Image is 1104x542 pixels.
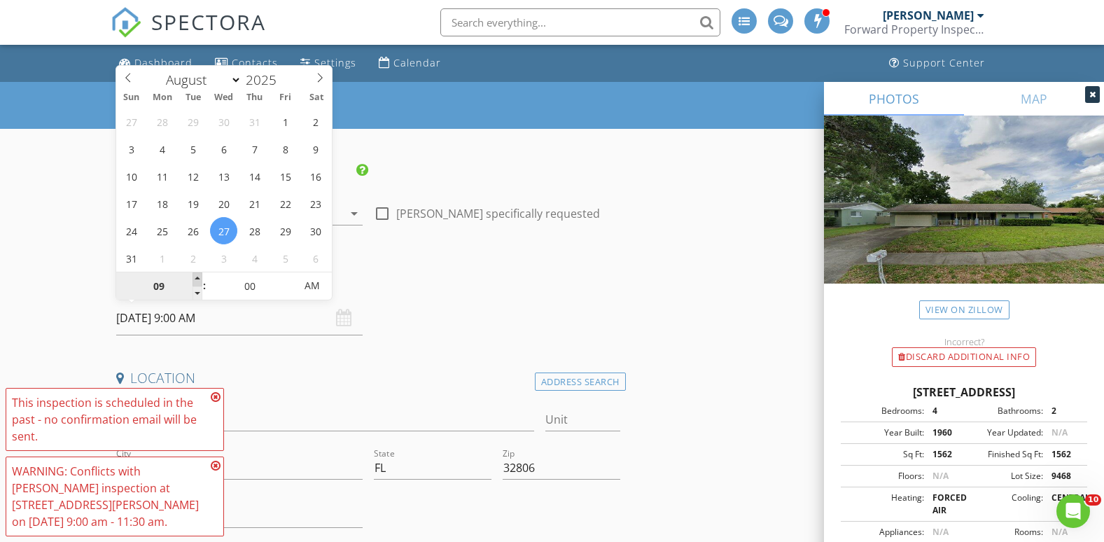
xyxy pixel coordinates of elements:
[932,526,949,538] span: N/A
[241,162,268,190] span: August 14, 2025
[293,272,331,300] span: Click to toggle
[178,93,209,102] span: Tue
[396,207,600,221] label: [PERSON_NAME] specifically requested
[302,190,330,217] span: August 23, 2025
[179,135,207,162] span: August 5, 2025
[301,93,332,102] span: Sat
[272,190,299,217] span: August 22, 2025
[1043,448,1083,461] div: 1562
[1043,405,1083,417] div: 2
[179,162,207,190] span: August 12, 2025
[302,108,330,135] span: August 2, 2025
[535,373,626,391] div: Address Search
[845,470,924,482] div: Floors:
[148,162,176,190] span: August 11, 2025
[964,448,1043,461] div: Finished Sq Ft:
[179,190,207,217] span: August 19, 2025
[964,526,1043,538] div: Rooms:
[824,82,964,116] a: PHOTOS
[302,135,330,162] span: August 9, 2025
[148,217,176,244] span: August 25, 2025
[295,50,362,76] a: Settings
[919,300,1009,319] a: View on Zillow
[924,405,964,417] div: 4
[239,93,270,102] span: Thu
[272,162,299,190] span: August 15, 2025
[270,93,301,102] span: Fri
[134,56,193,69] div: Dashboard
[209,93,239,102] span: Wed
[242,71,288,89] input: Year
[148,135,176,162] span: August 4, 2025
[824,336,1104,347] div: Incorrect?
[12,463,207,530] div: WARNING: Conflicts with [PERSON_NAME] inspection at [STREET_ADDRESS][PERSON_NAME] on [DATE] 9:00 ...
[118,190,145,217] span: August 17, 2025
[241,108,268,135] span: July 31, 2025
[964,82,1104,116] a: MAP
[272,108,299,135] span: August 1, 2025
[147,93,178,102] span: Mon
[116,369,620,387] h4: Location
[210,217,237,244] span: August 27, 2025
[210,135,237,162] span: August 6, 2025
[179,108,207,135] span: July 29, 2025
[148,108,176,135] span: July 28, 2025
[373,50,447,76] a: Calendar
[932,470,949,482] span: N/A
[393,56,441,69] div: Calendar
[116,301,363,335] input: Select date
[346,205,363,222] i: arrow_drop_down
[210,162,237,190] span: August 13, 2025
[210,244,237,272] span: September 3, 2025
[241,244,268,272] span: September 4, 2025
[1051,526,1068,538] span: N/A
[111,7,141,38] img: The Best Home Inspection Software - Spectora
[1043,492,1083,517] div: CENTRAL
[845,448,924,461] div: Sq Ft:
[148,244,176,272] span: September 1, 2025
[232,56,278,69] div: Contacts
[845,426,924,439] div: Year Built:
[440,8,720,36] input: Search everything...
[272,244,299,272] span: September 5, 2025
[845,526,924,538] div: Appliances:
[12,394,207,445] div: This inspection is scheduled in the past - no confirmation email will be sent.
[883,8,974,22] div: [PERSON_NAME]
[148,190,176,217] span: August 18, 2025
[964,470,1043,482] div: Lot Size:
[272,135,299,162] span: August 8, 2025
[241,217,268,244] span: August 28, 2025
[892,347,1036,367] div: Discard Additional info
[118,135,145,162] span: August 3, 2025
[202,272,207,300] span: :
[314,56,356,69] div: Settings
[116,93,147,102] span: Sun
[241,135,268,162] span: August 7, 2025
[964,426,1043,439] div: Year Updated:
[964,492,1043,517] div: Cooling:
[272,217,299,244] span: August 29, 2025
[1043,470,1083,482] div: 9468
[924,426,964,439] div: 1960
[924,448,964,461] div: 1562
[241,190,268,217] span: August 21, 2025
[111,19,266,48] a: SPECTORA
[1056,494,1090,528] iframe: Intercom live chat
[118,162,145,190] span: August 10, 2025
[1085,494,1101,506] span: 10
[179,244,207,272] span: September 2, 2025
[1051,426,1068,438] span: N/A
[118,108,145,135] span: July 27, 2025
[179,217,207,244] span: August 26, 2025
[841,384,1087,401] div: [STREET_ADDRESS]
[845,492,924,517] div: Heating:
[151,7,266,36] span: SPECTORA
[209,50,284,76] a: Contacts
[210,190,237,217] span: August 20, 2025
[210,108,237,135] span: July 30, 2025
[883,50,991,76] a: Support Center
[924,492,964,517] div: FORCED AIR
[302,162,330,190] span: August 16, 2025
[116,273,620,291] h4: Date/Time
[845,405,924,417] div: Bedrooms:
